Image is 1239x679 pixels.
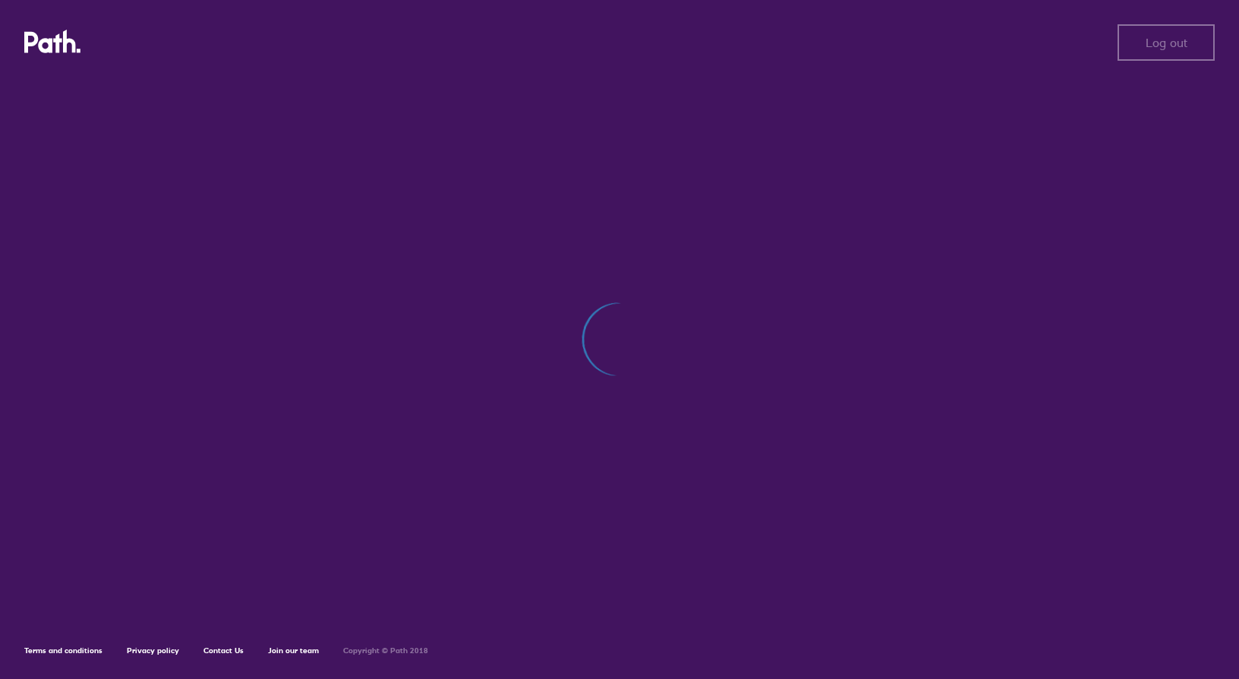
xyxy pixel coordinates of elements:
[127,646,179,655] a: Privacy policy
[203,646,244,655] a: Contact Us
[1118,24,1215,61] button: Log out
[24,646,102,655] a: Terms and conditions
[1146,36,1187,49] span: Log out
[343,646,428,655] h6: Copyright © Path 2018
[268,646,319,655] a: Join our team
